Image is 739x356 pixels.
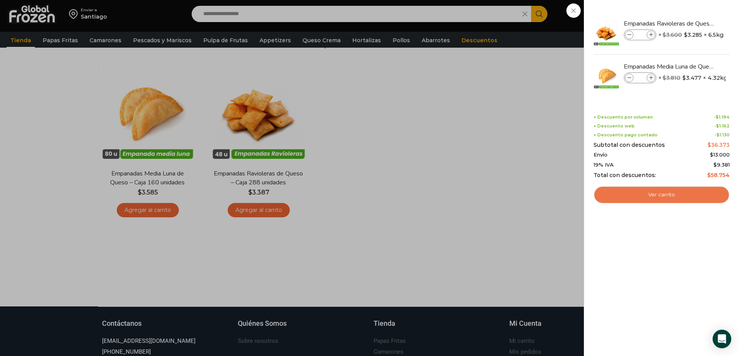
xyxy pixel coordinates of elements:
span: + Descuento web [594,124,635,129]
div: Open Intercom Messenger [713,330,731,348]
span: $ [716,123,719,129]
a: Ver carrito [594,186,730,204]
span: $ [707,172,711,179]
span: + Descuento pago contado [594,132,658,138]
bdi: 1.162 [716,123,730,129]
span: - [714,124,730,129]
a: Empanadas Ravioleras de Queso - Caja 288 unidades [624,19,716,28]
input: Product quantity [634,31,646,39]
bdi: 3.810 [663,74,680,81]
bdi: 36.373 [708,141,730,148]
span: $ [663,74,666,81]
span: $ [708,141,711,148]
span: $ [713,162,717,168]
span: × × 4.32kg [658,72,727,83]
bdi: 13.000 [710,151,730,158]
span: 9.381 [713,162,730,168]
span: Envío [594,152,607,158]
span: $ [663,31,666,38]
span: 19% IVA [594,162,614,168]
input: Product quantity [634,74,646,82]
span: $ [710,151,713,158]
bdi: 3.285 [684,31,702,39]
bdi: 1.130 [717,132,730,138]
span: × × 6.5kg [658,29,723,40]
span: + Descuento por volumen [594,115,653,120]
a: Empanadas Media Luna de Queso - Caja 160 unidades [624,62,716,71]
span: $ [717,132,720,138]
span: - [714,115,730,120]
span: $ [684,31,687,39]
span: $ [716,114,719,120]
span: Total con descuentos: [594,172,656,179]
bdi: 3.600 [663,31,682,38]
bdi: 3.477 [682,74,701,82]
span: Subtotal con descuentos [594,142,665,148]
span: - [715,132,730,138]
span: $ [682,74,686,82]
bdi: 1.194 [716,114,730,120]
bdi: 58.754 [707,172,730,179]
